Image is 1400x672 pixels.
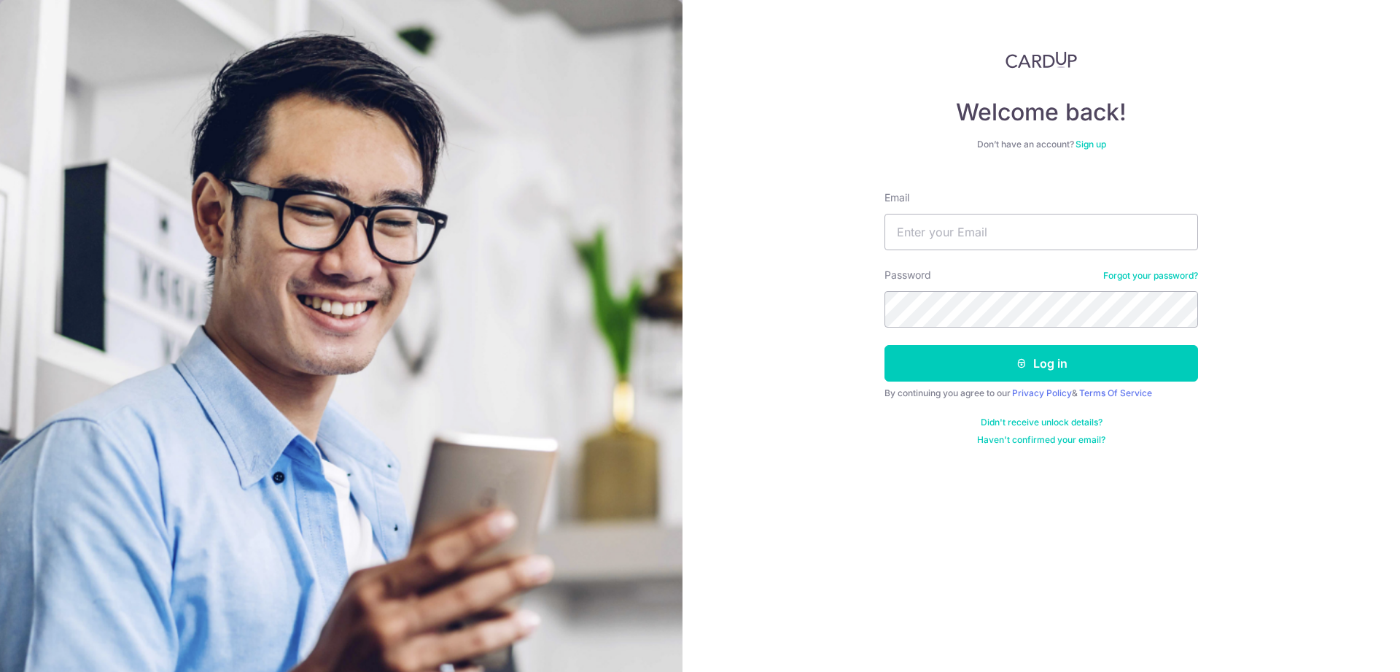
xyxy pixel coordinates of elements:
h4: Welcome back! [884,98,1198,127]
a: Sign up [1076,139,1106,150]
a: Haven't confirmed your email? [977,434,1105,446]
label: Email [884,190,909,205]
div: By continuing you agree to our & [884,387,1198,399]
label: Password [884,268,931,282]
a: Privacy Policy [1012,387,1072,398]
img: CardUp Logo [1006,51,1077,69]
button: Log in [884,345,1198,382]
a: Forgot your password? [1103,270,1198,282]
a: Didn't receive unlock details? [981,417,1102,428]
div: Don’t have an account? [884,139,1198,150]
a: Terms Of Service [1079,387,1152,398]
input: Enter your Email [884,214,1198,250]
